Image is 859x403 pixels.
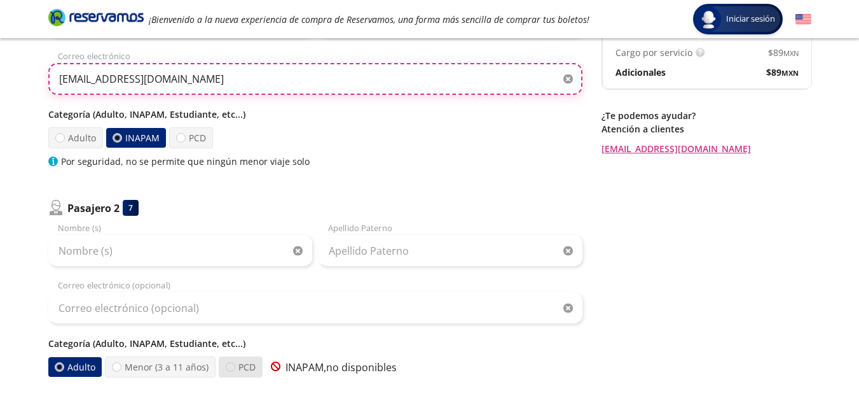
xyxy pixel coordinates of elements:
[785,329,846,390] iframe: Messagebird Livechat Widget
[219,357,263,378] label: PCD
[721,13,780,25] span: Iniciar sesión
[601,122,811,136] p: Atención a clientes
[781,68,799,78] small: MXN
[48,108,582,121] p: Categoría (Adulto, INAPAM, Estudiante, etc...)
[319,235,582,267] input: Apellido Paterno
[67,201,120,216] p: Pasajero 2
[105,357,216,378] label: Menor (3 a 11 años)
[48,8,144,31] a: Brand Logo
[795,11,811,27] button: English
[106,128,166,148] label: INAPAM
[48,63,582,95] input: Correo electrónico
[48,8,144,27] i: Brand Logo
[48,235,312,267] input: Nombre (s)
[48,357,102,377] label: Adulto
[615,46,692,59] p: Cargo por servicio
[766,66,799,79] span: $ 89
[601,142,811,155] a: [EMAIL_ADDRESS][DOMAIN_NAME]
[266,360,397,375] p: INAPAM, no disponibles
[615,66,666,79] p: Adicionales
[601,109,811,122] p: ¿Te podemos ayudar?
[149,13,589,25] em: ¡Bienvenido a la nueva experiencia de compra de Reservamos, una forma más sencilla de comprar tus...
[768,46,799,59] span: $ 89
[48,127,103,148] label: Adulto
[48,292,582,324] input: Correo electrónico (opcional)
[61,155,310,168] p: Por seguridad, no se permite que ningún menor viaje solo
[783,48,799,58] small: MXN
[169,127,213,148] label: PCD
[123,200,139,216] div: 7
[48,337,582,350] p: Categoría (Adulto, INAPAM, Estudiante, etc...)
